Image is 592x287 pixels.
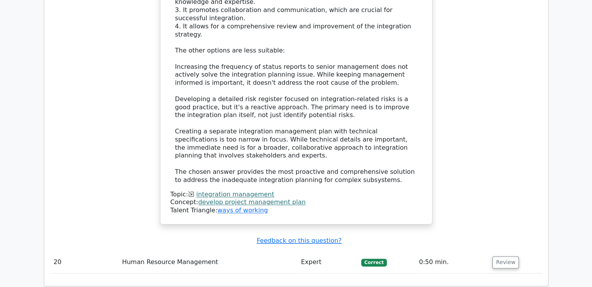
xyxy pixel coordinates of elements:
[361,259,386,266] span: Correct
[217,206,268,214] a: ways of working
[298,251,358,273] td: Expert
[119,251,298,273] td: Human Resource Management
[196,191,274,198] a: integration management
[492,256,519,268] button: Review
[170,198,422,206] div: Concept:
[170,191,422,215] div: Talent Triangle:
[198,198,306,206] a: develop project management plan
[256,237,341,244] a: Feedback on this question?
[416,251,489,273] td: 0:50 min.
[51,251,119,273] td: 20
[170,191,422,199] div: Topic:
